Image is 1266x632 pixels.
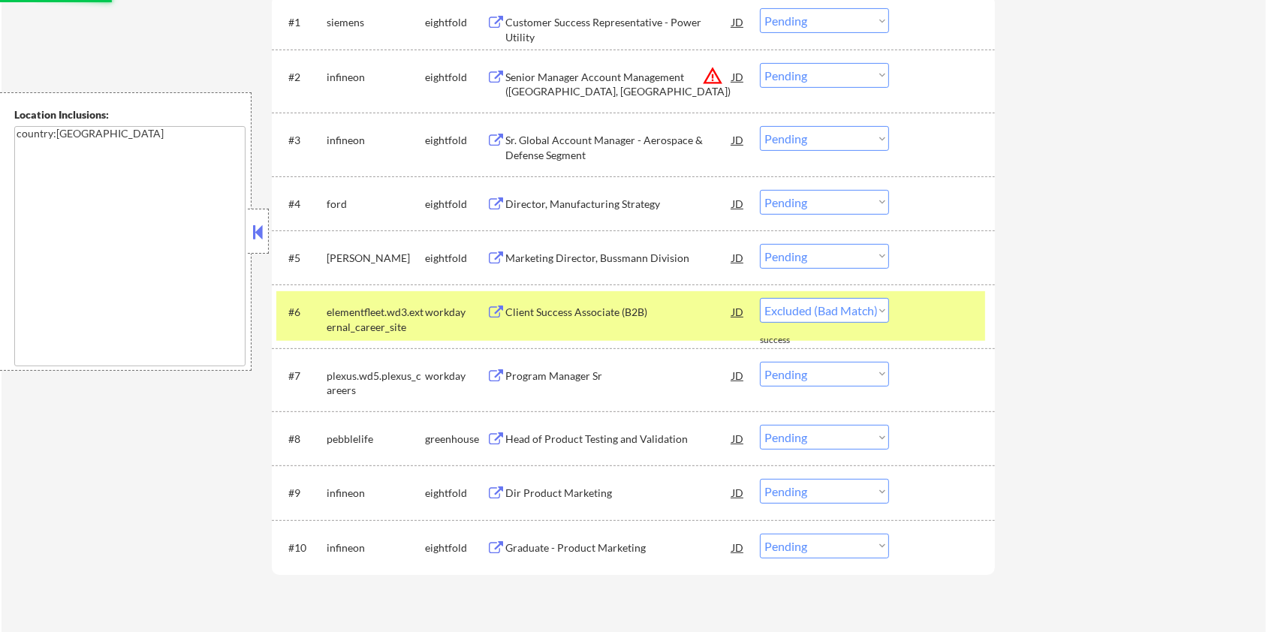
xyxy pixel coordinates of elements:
div: #3 [288,133,315,148]
div: Client Success Associate (B2B) [505,305,732,320]
div: infineon [327,486,425,501]
div: workday [425,305,487,320]
div: JD [731,190,746,217]
div: infineon [327,70,425,85]
div: #5 [288,251,315,266]
div: eightfold [425,133,487,148]
div: JD [731,298,746,325]
div: Sr. Global Account Manager - Aerospace & Defense Segment [505,133,732,162]
div: #7 [288,369,315,384]
div: JD [731,244,746,271]
div: eightfold [425,15,487,30]
div: success [760,334,820,347]
div: [PERSON_NAME] [327,251,425,266]
div: ford [327,197,425,212]
div: workday [425,369,487,384]
div: #6 [288,305,315,320]
div: #8 [288,432,315,447]
div: JD [731,63,746,90]
div: infineon [327,133,425,148]
button: warning_amber [702,65,723,86]
div: JD [731,126,746,153]
div: #4 [288,197,315,212]
div: Marketing Director, Bussmann Division [505,251,732,266]
div: Customer Success Representative - Power Utility [505,15,732,44]
div: JD [731,534,746,561]
div: JD [731,425,746,452]
div: JD [731,479,746,506]
div: eightfold [425,540,487,555]
div: Head of Product Testing and Validation [505,432,732,447]
div: plexus.wd5.plexus_careers [327,369,425,398]
div: JD [731,362,746,389]
div: #2 [288,70,315,85]
div: Director, Manufacturing Strategy [505,197,732,212]
div: infineon [327,540,425,555]
div: JD [731,8,746,35]
div: #1 [288,15,315,30]
div: elementfleet.wd3.external_career_site [327,305,425,334]
div: eightfold [425,70,487,85]
div: Dir Product Marketing [505,486,732,501]
div: eightfold [425,251,487,266]
div: #9 [288,486,315,501]
div: eightfold [425,197,487,212]
div: greenhouse [425,432,487,447]
div: siemens [327,15,425,30]
div: Graduate - Product Marketing [505,540,732,555]
div: Program Manager Sr [505,369,732,384]
div: eightfold [425,486,487,501]
div: pebblelife [327,432,425,447]
div: Location Inclusions: [14,107,246,122]
div: #10 [288,540,315,555]
div: Senior Manager Account Management ([GEOGRAPHIC_DATA], [GEOGRAPHIC_DATA]) [505,70,732,99]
